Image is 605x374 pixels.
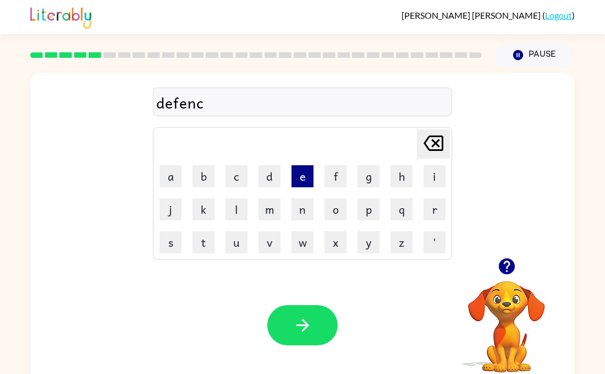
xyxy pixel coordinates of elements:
button: n [291,198,313,220]
button: ' [424,231,446,253]
button: v [258,231,280,253]
button: Pause [495,42,575,68]
button: f [324,165,346,187]
a: Logout [545,10,572,20]
button: l [226,198,248,220]
button: p [358,198,380,220]
video: Your browser must support playing .mp4 files to use Literably. Please try using another browser. [452,264,562,374]
button: j [159,198,182,220]
button: k [193,198,215,220]
button: a [159,165,182,187]
button: s [159,231,182,253]
button: t [193,231,215,253]
button: d [258,165,280,187]
button: o [324,198,346,220]
button: z [391,231,413,253]
button: m [258,198,280,220]
button: g [358,165,380,187]
button: u [226,231,248,253]
span: [PERSON_NAME] [PERSON_NAME] [402,10,542,20]
button: b [193,165,215,187]
button: h [391,165,413,187]
button: w [291,231,313,253]
div: ( ) [402,10,575,20]
button: y [358,231,380,253]
button: r [424,198,446,220]
button: q [391,198,413,220]
button: x [324,231,346,253]
button: e [291,165,313,187]
div: defenc [156,91,449,114]
button: i [424,165,446,187]
button: c [226,165,248,187]
img: Literably [30,4,91,29]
